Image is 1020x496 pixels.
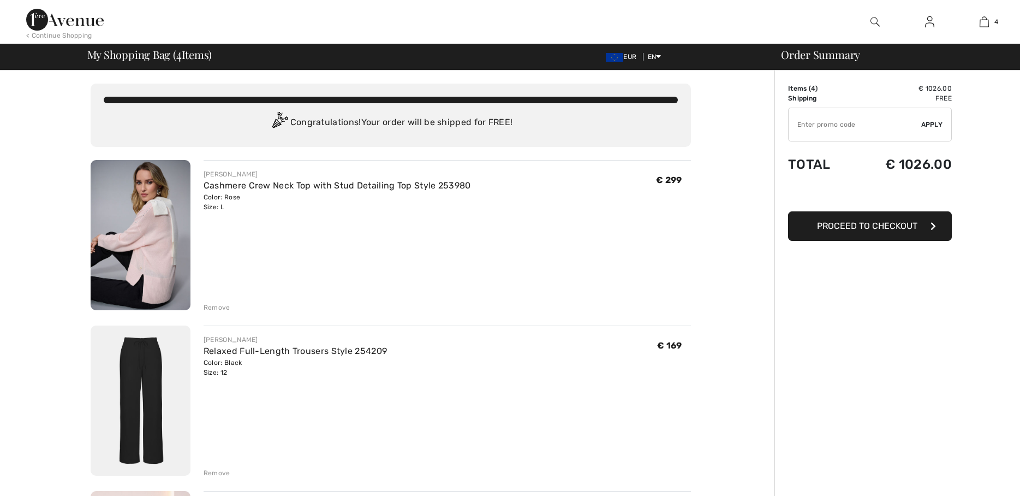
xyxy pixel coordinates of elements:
[91,160,190,310] img: Cashmere Crew Neck Top with Stud Detailing Top Style 253980
[921,120,943,129] span: Apply
[269,112,290,134] img: Congratulation2.svg
[870,15,880,28] img: search the website
[788,183,952,208] iframe: PayPal
[768,49,1013,60] div: Order Summary
[811,85,815,92] span: 4
[852,146,952,183] td: € 1026.00
[788,146,852,183] td: Total
[656,175,682,185] span: € 299
[957,15,1011,28] a: 4
[204,468,230,478] div: Remove
[657,340,682,351] span: € 169
[204,180,471,191] a: Cashmere Crew Neck Top with Stud Detailing Top Style 253980
[204,169,471,179] div: [PERSON_NAME]
[994,17,998,27] span: 4
[648,53,661,61] span: EN
[176,46,182,61] span: 4
[87,49,212,60] span: My Shopping Bag ( Items)
[91,326,190,476] img: Relaxed Full-Length Trousers Style 254209
[788,211,952,241] button: Proceed to Checkout
[204,346,387,356] a: Relaxed Full-Length Trousers Style 254209
[606,53,641,61] span: EUR
[980,15,989,28] img: My Bag
[788,93,852,103] td: Shipping
[817,221,917,231] span: Proceed to Checkout
[925,15,934,28] img: My Info
[204,192,471,212] div: Color: Rose Size: L
[916,15,943,29] a: Sign In
[606,53,623,62] img: Euro
[789,108,921,141] input: Promo code
[204,358,387,377] div: Color: Black Size: 12
[104,112,678,134] div: Congratulations! Your order will be shipped for FREE!
[204,335,387,345] div: [PERSON_NAME]
[852,84,952,93] td: € 1026.00
[26,31,92,40] div: < Continue Shopping
[788,84,852,93] td: Items ( )
[852,93,952,103] td: Free
[204,303,230,312] div: Remove
[26,9,104,31] img: 1ère Avenue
